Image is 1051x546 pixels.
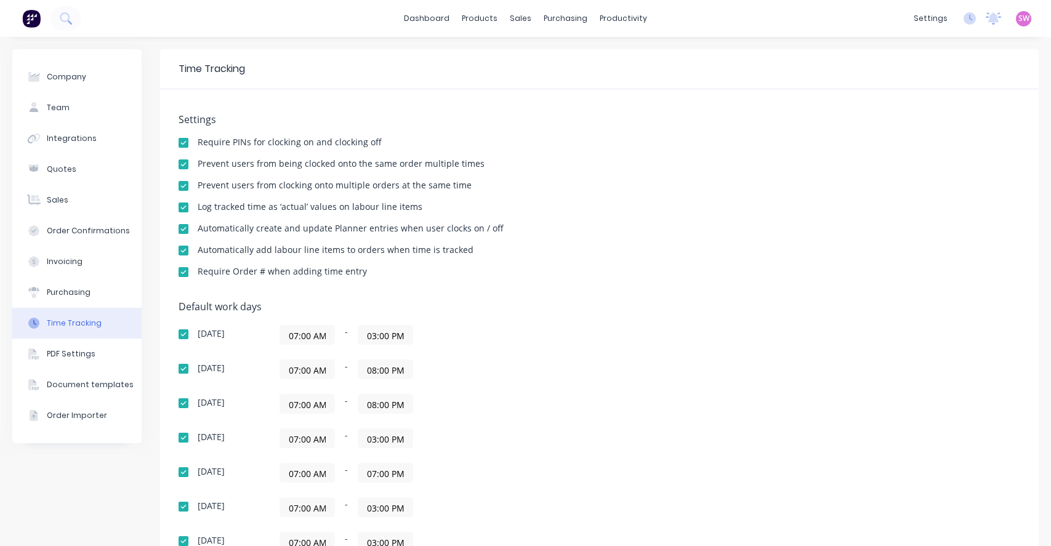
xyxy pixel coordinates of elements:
[538,9,594,28] div: purchasing
[280,395,334,413] input: Start
[198,502,225,510] div: [DATE]
[12,154,142,185] button: Quotes
[1018,13,1029,24] span: SW
[280,429,334,448] input: Start
[280,360,334,379] input: Start
[22,9,41,28] img: Factory
[280,498,334,516] input: Start
[358,429,413,448] input: Finish
[198,364,225,372] div: [DATE]
[280,497,587,517] div: -
[198,433,225,441] div: [DATE]
[358,498,413,516] input: Finish
[47,133,97,144] div: Integrations
[280,325,587,345] div: -
[198,398,225,407] div: [DATE]
[47,348,95,359] div: PDF Settings
[12,62,142,92] button: Company
[12,246,142,277] button: Invoicing
[12,339,142,369] button: PDF Settings
[198,246,473,254] div: Automatically add labour line items to orders when time is tracked
[198,181,472,190] div: Prevent users from clocking onto multiple orders at the same time
[47,164,76,175] div: Quotes
[198,536,225,545] div: [DATE]
[47,318,102,329] div: Time Tracking
[47,71,86,82] div: Company
[47,195,68,206] div: Sales
[280,359,587,379] div: -
[280,463,587,483] div: -
[198,267,367,276] div: Require Order # when adding time entry
[12,215,142,246] button: Order Confirmations
[47,102,70,113] div: Team
[398,9,456,28] a: dashboard
[47,287,91,298] div: Purchasing
[198,329,225,338] div: [DATE]
[280,394,587,414] div: -
[179,62,245,76] div: Time Tracking
[179,114,1020,126] h5: Settings
[12,308,142,339] button: Time Tracking
[358,395,413,413] input: Finish
[908,9,954,28] div: settings
[594,9,653,28] div: productivity
[504,9,538,28] div: sales
[280,464,334,482] input: Start
[198,159,485,168] div: Prevent users from being clocked onto the same order multiple times
[358,360,413,379] input: Finish
[12,369,142,400] button: Document templates
[179,301,1020,313] h5: Default work days
[47,256,83,267] div: Invoicing
[47,410,107,421] div: Order Importer
[12,277,142,308] button: Purchasing
[12,185,142,215] button: Sales
[47,379,134,390] div: Document templates
[198,224,504,233] div: Automatically create and update Planner entries when user clocks on / off
[358,464,413,482] input: Finish
[198,203,422,211] div: Log tracked time as ‘actual’ values on labour line items
[280,428,587,448] div: -
[12,92,142,123] button: Team
[12,123,142,154] button: Integrations
[198,138,382,147] div: Require PINs for clocking on and clocking off
[12,400,142,431] button: Order Importer
[47,225,130,236] div: Order Confirmations
[358,326,413,344] input: Finish
[280,326,334,344] input: Start
[198,467,225,476] div: [DATE]
[456,9,504,28] div: products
